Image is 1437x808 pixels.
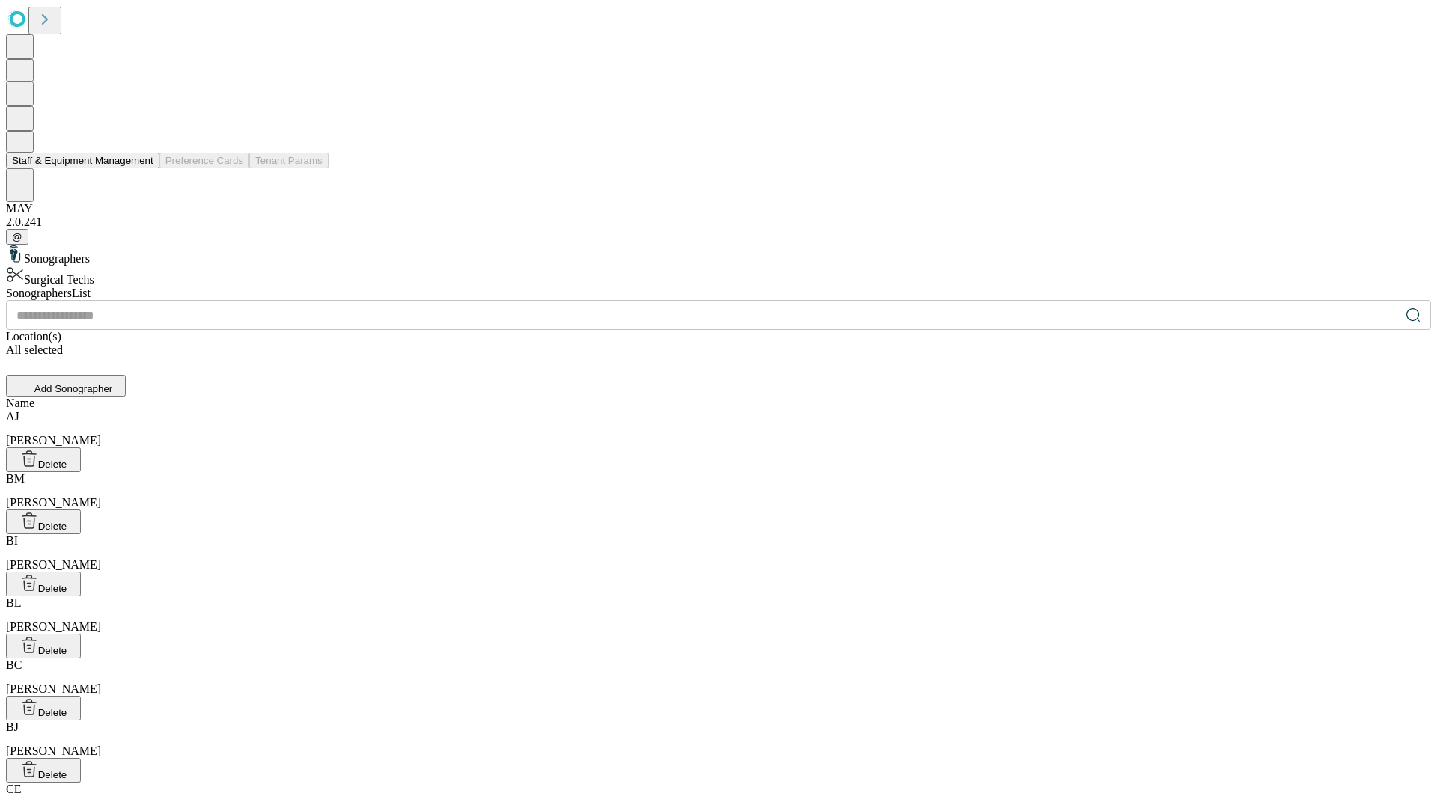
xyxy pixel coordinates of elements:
[6,720,1431,758] div: [PERSON_NAME]
[6,783,21,795] span: CE
[38,645,67,656] span: Delete
[6,330,61,343] span: Location(s)
[6,758,81,783] button: Delete
[38,769,67,780] span: Delete
[6,202,1431,215] div: MAY
[6,509,81,534] button: Delete
[6,287,1431,300] div: Sonographers List
[6,472,1431,509] div: [PERSON_NAME]
[6,266,1431,287] div: Surgical Techs
[6,658,22,671] span: BC
[38,583,67,594] span: Delete
[6,696,81,720] button: Delete
[6,375,126,397] button: Add Sonographer
[12,231,22,242] span: @
[38,459,67,470] span: Delete
[6,245,1431,266] div: Sonographers
[6,397,1431,410] div: Name
[6,215,1431,229] div: 2.0.241
[6,153,159,168] button: Staff & Equipment Management
[249,153,329,168] button: Tenant Params
[6,596,1431,634] div: [PERSON_NAME]
[6,410,1431,447] div: [PERSON_NAME]
[6,472,25,485] span: BM
[6,447,81,472] button: Delete
[6,572,81,596] button: Delete
[38,707,67,718] span: Delete
[6,534,18,547] span: BI
[6,229,28,245] button: @
[6,634,81,658] button: Delete
[38,521,67,532] span: Delete
[34,383,112,394] span: Add Sonographer
[6,410,19,423] span: AJ
[6,658,1431,696] div: [PERSON_NAME]
[6,534,1431,572] div: [PERSON_NAME]
[159,153,249,168] button: Preference Cards
[6,596,21,609] span: BL
[6,720,19,733] span: BJ
[6,343,1431,357] div: All selected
